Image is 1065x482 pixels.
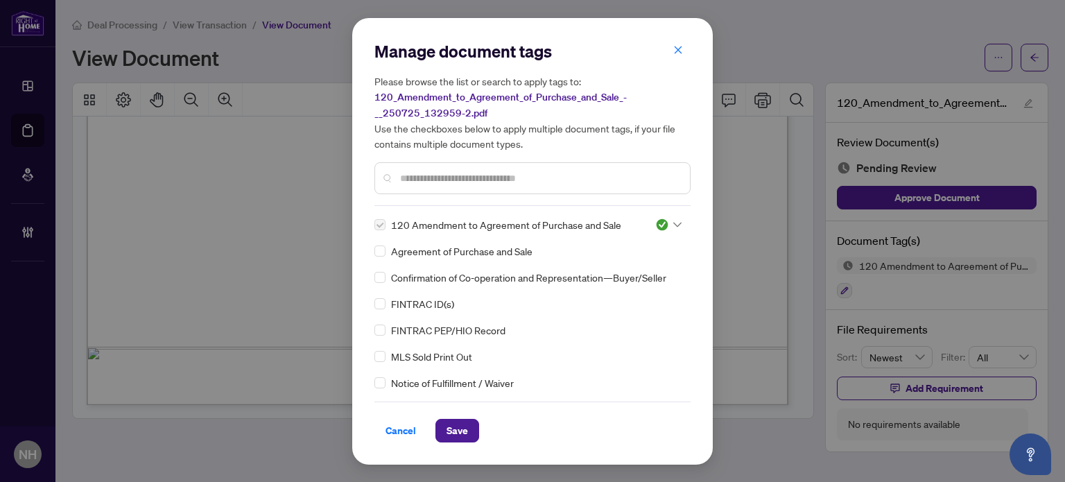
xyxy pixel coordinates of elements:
span: 120_Amendment_to_Agreement_of_Purchase_and_Sale_-__250725_132959-2.pdf [374,91,627,119]
span: FINTRAC PEP/HIO Record [391,322,505,338]
button: Cancel [374,419,427,442]
span: close [673,45,683,55]
button: Open asap [1010,433,1051,475]
span: MLS Sold Print Out [391,349,472,364]
span: Notice of Fulfillment / Waiver [391,375,514,390]
span: Confirmation of Co-operation and Representation—Buyer/Seller [391,270,666,285]
span: FINTRAC ID(s) [391,296,454,311]
h2: Manage document tags [374,40,691,62]
span: 120 Amendment to Agreement of Purchase and Sale [391,217,621,232]
img: status [655,218,669,232]
h5: Please browse the list or search to apply tags to: Use the checkboxes below to apply multiple doc... [374,74,691,151]
span: Approved [655,218,682,232]
span: Agreement of Purchase and Sale [391,243,532,259]
span: Cancel [386,420,416,442]
span: Save [447,420,468,442]
button: Save [435,419,479,442]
